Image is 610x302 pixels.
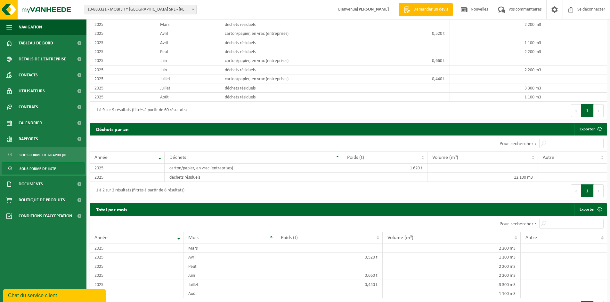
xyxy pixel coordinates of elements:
[2,149,85,161] a: Sous forme de graphique
[94,86,103,90] font: 2025
[525,68,541,73] font: 2 200 m3
[357,7,389,12] font: [PERSON_NAME]
[499,264,516,269] font: 2 200 m3
[188,235,199,240] font: Mois
[96,188,184,193] font: 1 à 2 sur 2 résultats (filtrés à partir de 8 résultats)
[543,155,554,160] font: Autre
[225,40,256,45] font: déchets résiduels
[94,68,103,73] font: 2025
[365,255,378,260] font: 0,520 t
[580,127,595,131] font: Exporter
[19,105,38,110] font: Contrats
[225,22,256,27] font: déchets résiduels
[2,162,85,174] a: Sous forme de liste
[169,175,200,180] font: déchets résiduels
[94,166,103,171] font: 2025
[160,58,167,63] font: Juin
[188,246,198,251] font: Mars
[500,141,536,146] font: Pour rechercher :
[225,50,256,54] font: déchets résiduels
[580,207,595,212] font: Exporter
[471,7,488,12] font: Nouvelles
[432,155,458,160] font: Volume (m³)
[19,137,38,142] font: Rapports
[499,273,516,278] font: 2 200 m3
[508,7,541,12] font: Vos commentaires
[20,167,56,171] font: Sous forme de liste
[581,184,594,197] button: 1
[338,7,357,12] font: Bienvenue
[94,246,103,251] font: 2025
[225,31,289,36] font: carton/papier, en vrac (entreprises)
[20,153,67,157] font: Sous forme de graphique
[94,264,103,269] font: 2025
[169,166,233,171] font: carton/papier, en vrac (entreprises)
[365,273,378,278] font: 0,660 t
[19,57,66,62] font: Détails de l'entreprise
[19,214,72,219] font: Conditions d'acceptation
[571,104,581,117] button: Previous
[87,7,252,12] font: 10-883321 - MOBILITY [GEOGRAPHIC_DATA] SRL - [PERSON_NAME] - [GEOGRAPHIC_DATA]
[525,40,541,45] font: 1 100 m3
[19,25,42,30] font: Navigation
[225,95,256,100] font: déchets résiduels
[94,58,103,63] font: 2025
[499,282,516,287] font: 3 300 m3
[94,235,108,240] font: Année
[571,184,581,197] button: Previous
[525,22,541,27] font: 2 200 m3
[577,7,605,12] font: Se déconnecter
[169,155,186,160] font: Déchets
[225,58,289,63] font: carton/papier, en vrac (entreprises)
[94,22,103,27] font: 2025
[160,50,168,54] font: Peut
[500,221,536,226] font: Pour rechercher :
[525,95,541,100] font: 1 100 m3
[188,282,199,287] font: Juillet
[160,68,167,73] font: Juin
[94,50,103,54] font: 2025
[432,31,445,36] font: 0,520 t
[85,5,196,14] span: 10-883321 - MOBILITY NAMUR SRL - URBANO - FERNELMONT
[225,77,289,81] font: carton/papier, en vrac (entreprises)
[188,273,195,278] font: Juin
[225,86,256,90] font: déchets résiduels
[281,235,298,240] font: Poids (t)
[94,77,103,81] font: 2025
[499,255,516,260] font: 1 100 m3
[413,7,448,12] font: Demander un devis
[160,22,169,27] font: Mars
[19,121,42,126] font: Calendrier
[94,31,103,36] font: 2025
[365,282,378,287] font: 0,440 t
[96,207,127,213] font: Total par mois
[94,175,103,180] font: 2025
[160,86,170,90] font: Juillet
[160,40,168,45] font: Avril
[499,291,516,296] font: 1 100 m3
[410,166,422,171] font: 1 620 t
[19,89,45,94] font: Utilisateurs
[225,68,256,73] font: déchets résiduels
[525,235,537,240] font: Autre
[574,123,606,136] a: Exporter
[94,255,103,260] font: 2025
[188,255,196,260] font: Avril
[347,155,364,160] font: Poids (t)
[499,246,516,251] font: 2 200 m3
[19,41,53,46] font: Tableau de bord
[19,73,38,78] font: Contacts
[525,86,541,90] font: 3 300 m3
[3,288,107,302] iframe: widget de discussion
[96,108,187,112] font: 1 à 9 sur 9 résultats (filtrés à partir de 60 résultats)
[581,104,594,117] button: 1
[188,264,197,269] font: Peut
[94,282,103,287] font: 2025
[574,203,606,216] a: Exporter
[387,235,413,240] font: Volume (m³)
[160,95,169,100] font: Août
[19,182,43,187] font: Documents
[160,31,168,36] font: Avril
[94,40,103,45] font: 2025
[85,5,197,14] span: 10-883321 - MOBILITY NAMUR SRL - URBANO - FERNELMONT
